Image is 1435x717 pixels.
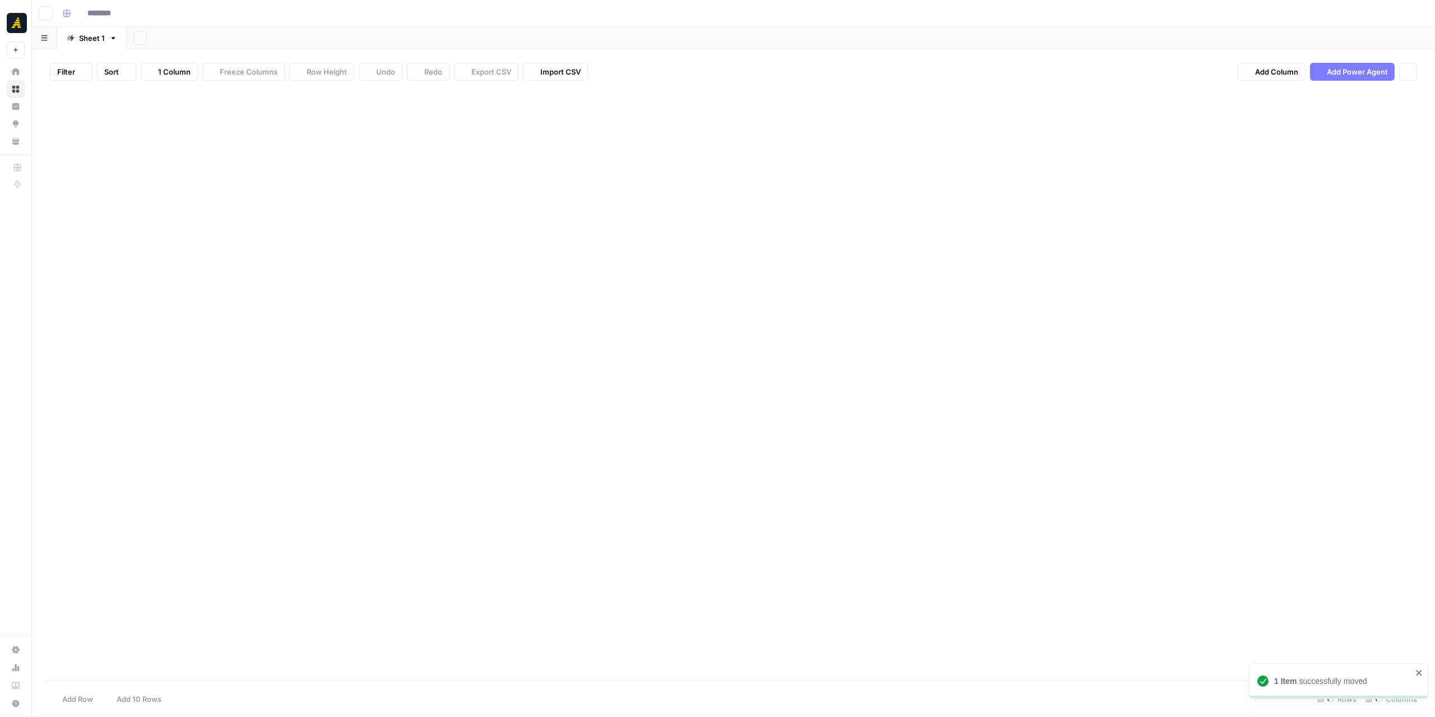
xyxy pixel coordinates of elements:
[376,66,395,77] span: Undo
[7,115,25,133] a: Opportunities
[359,63,402,81] button: Undo
[117,693,161,705] span: Add 10 Rows
[7,9,25,37] button: Workspace: Marketers in Demand
[7,677,25,695] a: Learning Hub
[202,63,285,81] button: Freeze Columns
[1310,63,1395,81] button: Add Power Agent
[50,63,92,81] button: Filter
[1274,676,1412,687] div: successfully moved
[1313,690,1361,708] div: Rows
[407,63,450,81] button: Redo
[100,690,168,708] button: Add 10 Rows
[540,66,581,77] span: Import CSV
[1238,63,1306,81] button: Add Column
[7,695,25,713] button: Help + Support
[7,63,25,81] a: Home
[1415,668,1423,677] button: close
[1255,66,1298,77] span: Add Column
[7,132,25,150] a: Your Data
[158,66,191,77] span: 1 Column
[7,98,25,115] a: Insights
[454,63,519,81] button: Export CSV
[57,66,75,77] span: Filter
[1361,690,1422,708] div: Columns
[62,693,93,705] span: Add Row
[79,33,105,44] div: Sheet 1
[471,66,511,77] span: Export CSV
[57,27,127,49] a: Sheet 1
[104,66,119,77] span: Sort
[7,641,25,659] a: Settings
[97,63,136,81] button: Sort
[1327,66,1388,77] span: Add Power Agent
[7,659,25,677] a: Usage
[7,80,25,98] a: Browse
[424,66,442,77] span: Redo
[1274,677,1297,686] strong: 1 Item
[141,63,198,81] button: 1 Column
[289,63,354,81] button: Row Height
[45,690,100,708] button: Add Row
[523,63,588,81] button: Import CSV
[220,66,277,77] span: Freeze Columns
[307,66,347,77] span: Row Height
[7,13,27,33] img: Marketers in Demand Logo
